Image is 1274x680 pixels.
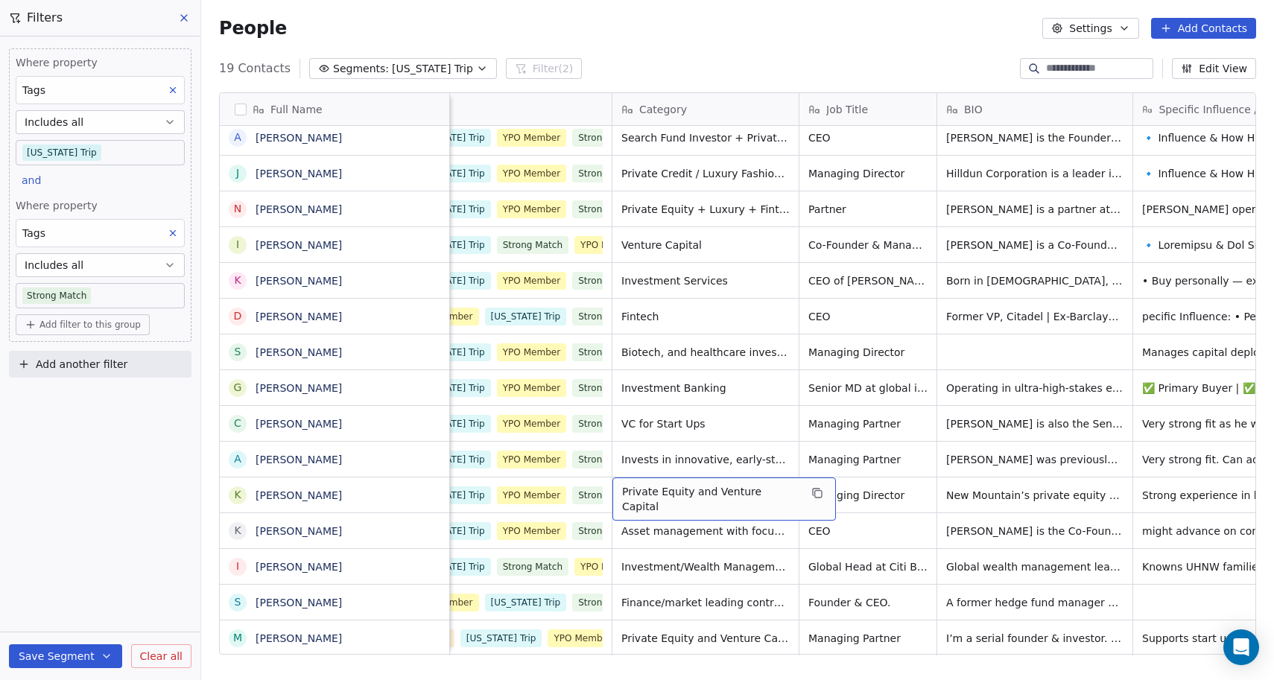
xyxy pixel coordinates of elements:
span: Strong Match [572,486,644,504]
a: [PERSON_NAME] [256,525,342,537]
span: YPO Member [497,522,567,540]
span: YPO Member [574,558,644,576]
span: YPO Member [574,236,644,254]
span: YPO Member [497,129,567,147]
a: [PERSON_NAME] [256,418,342,430]
div: C [234,416,241,431]
span: Fintech [621,309,790,324]
span: Operating in ultra-high-stakes environments [946,381,1124,395]
span: YPO Member [497,415,567,433]
span: [PERSON_NAME] is also the Senior Partner at Interplay, a start-up ecosystem that includes an Incu... [946,416,1124,431]
span: Strong Match [572,522,644,540]
a: [PERSON_NAME] [256,597,342,608]
a: [PERSON_NAME] [256,489,342,501]
span: [PERSON_NAME] is the Co-Founder of the new natural oral care company @RiseWell, co-CIO of [MEDICA... [946,524,1124,538]
span: [PERSON_NAME] is the Founder of Novidam Capital Partners. Prior to Novidam, [PERSON_NAME] was the... [946,130,1124,145]
div: K [234,487,241,503]
span: [US_STATE] Trip [460,629,542,647]
a: [PERSON_NAME] [256,561,342,573]
a: [PERSON_NAME] [256,346,342,358]
span: [US_STATE] Trip [392,61,473,77]
span: Full Name [270,102,323,117]
div: I [236,237,239,252]
span: [US_STATE] Trip [485,308,567,325]
span: YPO Member [497,165,567,182]
span: Strong Match [572,594,644,611]
span: I’m a serial founder & investor. I’m the Founder of Interplay, a NYC-based innovation ecosystem t... [946,631,1124,646]
span: Managing Partner [808,416,928,431]
div: BIO [937,93,1132,125]
div: Category [612,93,799,125]
span: Investment/Wealth Management [621,559,790,574]
span: YPO Member [497,486,567,504]
span: Managing Partner [808,631,928,646]
a: [PERSON_NAME] [256,239,342,251]
button: Filter(2) [506,58,583,79]
div: I [236,559,239,574]
span: Private Equity + Luxury + Fintech [621,202,790,217]
a: [PERSON_NAME] [256,311,342,322]
span: Former VP, Citadel | Ex-Barclays, [PERSON_NAME] [PERSON_NAME], Citi [946,309,1124,324]
span: Asset management with focus on consumer, technology and healthcare related investments [621,524,790,538]
span: [PERSON_NAME] is a partner at Foundry Capital, a [US_STATE]-based private equity firm. In additio... [946,202,1124,217]
span: Strong Match [572,200,644,218]
span: Strong Match [572,272,644,290]
span: Private Equity and Venture Capital [622,484,799,514]
div: S [235,594,241,610]
span: YPO Member [497,343,567,361]
span: Managing Director [808,166,928,181]
span: CEO of [PERSON_NAME] global commodities trading group [808,273,928,288]
span: [PERSON_NAME] was previously a senior member of the investment teams at Tyrian Investments (seede... [946,452,1124,467]
span: Strong Match [497,558,568,576]
span: Segments: [333,61,389,77]
div: K [234,523,241,538]
span: [US_STATE] Trip [485,594,567,611]
div: N [234,201,241,217]
span: Strong Match [572,129,644,147]
span: Strong Match [572,343,644,361]
span: 19 Contacts [219,60,291,77]
span: Investment Banking [621,381,790,395]
span: CEO [808,524,928,538]
button: Add Contacts [1151,18,1256,39]
div: Tags [400,93,612,125]
span: Invests in innovative, early-stage consumer companies [621,452,790,467]
span: YPO Member [497,272,567,290]
span: YPO Member [497,451,567,468]
span: People [219,17,287,39]
span: Global Head at Citi Bank [808,559,928,574]
span: Managing Director [808,345,928,360]
span: Venture Capital [621,238,790,252]
a: [PERSON_NAME] [256,168,342,179]
span: Private Credit / Luxury Fashion Financing [621,166,790,181]
span: Managing Director [808,488,928,503]
span: CEO [808,309,928,324]
span: Founder & CEO. [808,595,928,610]
div: A [234,130,241,145]
div: grid [220,126,450,655]
span: YPO Member [497,200,567,218]
span: Senior MD at global investment bank [808,381,928,395]
a: [PERSON_NAME] [256,454,342,465]
span: Category [639,102,687,117]
div: G [234,380,242,395]
span: VC for Start Ups [621,416,790,431]
div: M [233,630,242,646]
span: [PERSON_NAME] is a Co-Founder and Managing Partner at [GEOGRAPHIC_DATA]. As a member of [PERSON_N... [946,238,1124,252]
span: YPO Member [497,379,567,397]
span: Strong Match [572,379,644,397]
span: Hilldun Corporation is a leader in private credit, specializing in factoring and financing for lu... [946,166,1124,181]
span: Search Fund Investor + Private Equity + Long-Term Hold Capital [621,130,790,145]
div: J [236,165,239,181]
span: Strong Match [572,451,644,468]
span: Private Equity and Venture Capital; [621,631,790,646]
span: A former hedge fund manager and serial entrepreneur. Has over two decades of experience in global... [946,595,1124,610]
div: Full Name [220,93,449,125]
span: Strong Match [572,308,644,325]
button: Edit View [1172,58,1256,79]
div: A [234,451,241,467]
span: Managing Partner [808,452,928,467]
span: BIO [964,102,983,117]
a: [PERSON_NAME] [256,132,342,144]
span: Born in [DEMOGRAPHIC_DATA], but grew up in central [US_STATE]. I did a CS degree at MIT and went ... [946,273,1124,288]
